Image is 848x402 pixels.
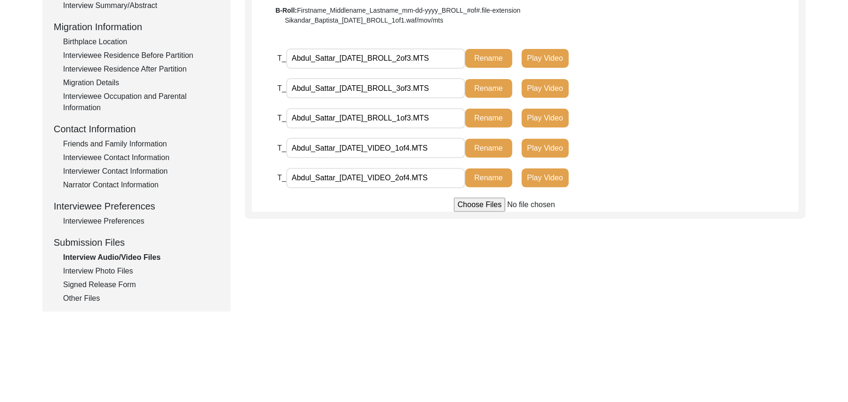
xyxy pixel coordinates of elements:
div: Interviewee Contact Information [63,152,219,163]
button: Rename [465,49,512,68]
button: Play Video [522,139,569,158]
div: Interview Audio/Video Files [63,252,219,263]
div: Interviewee Preferences [63,216,219,227]
div: Narrator Contact Information [63,179,219,191]
div: Interviewee Residence Before Partition [63,50,219,61]
div: Interview Photo Files [63,265,219,277]
div: Birthplace Location [63,36,219,48]
div: Interviewee Occupation and Parental Information [63,91,219,113]
button: Play Video [522,49,569,68]
span: T_ [277,84,286,92]
div: Friends and Family Information [63,138,219,150]
button: Rename [465,139,512,158]
span: T_ [277,54,286,62]
span: T_ [277,174,286,182]
div: Migration Details [63,77,219,88]
div: Interviewee Residence After Partition [63,64,219,75]
button: Rename [465,79,512,98]
div: Interviewer Contact Information [63,166,219,177]
button: Play Video [522,109,569,128]
button: Rename [465,169,512,187]
div: Migration Information [54,20,219,34]
button: Play Video [522,79,569,98]
div: Other Files [63,293,219,304]
button: Rename [465,109,512,128]
div: Signed Release Form [63,279,219,290]
span: T_ [277,144,286,152]
b: B-Roll: [275,7,297,14]
span: T_ [277,114,286,122]
button: Play Video [522,169,569,187]
div: Interviewee Preferences [54,199,219,213]
div: Submission Files [54,235,219,249]
div: Contact Information [54,122,219,136]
